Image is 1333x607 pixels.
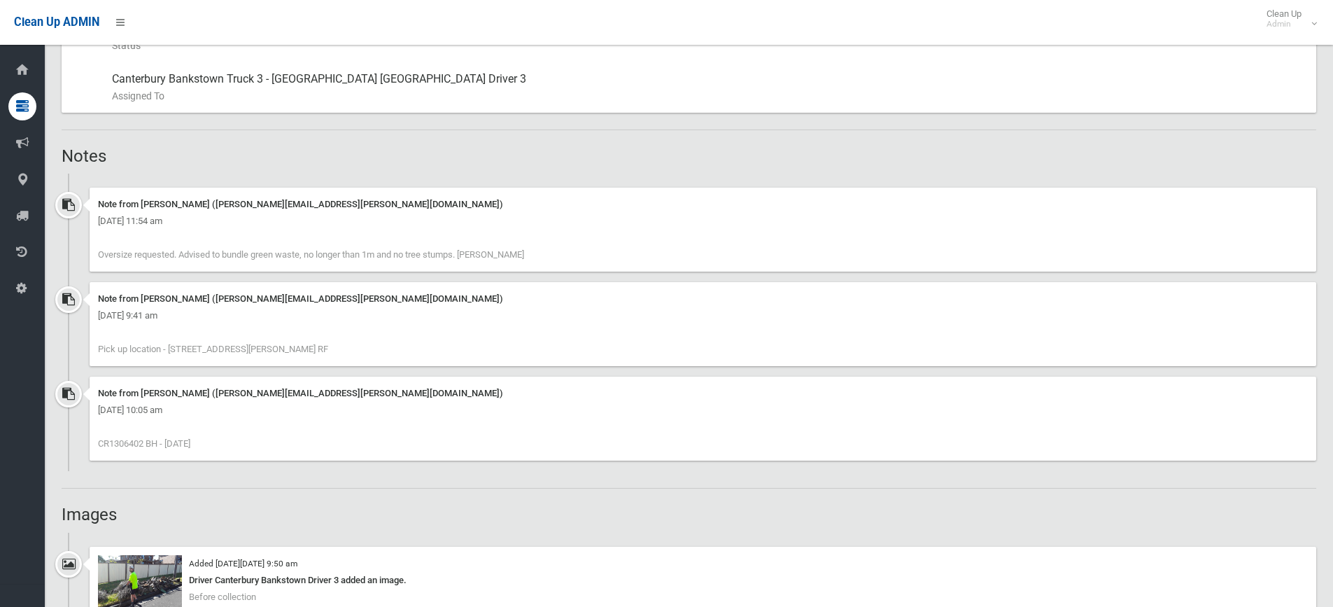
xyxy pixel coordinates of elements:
[98,402,1308,419] div: [DATE] 10:05 am
[98,213,1308,230] div: [DATE] 11:54 am
[1260,8,1316,29] span: Clean Up
[112,62,1305,113] div: Canterbury Bankstown Truck 3 - [GEOGRAPHIC_DATA] [GEOGRAPHIC_DATA] Driver 3
[98,196,1308,213] div: Note from [PERSON_NAME] ([PERSON_NAME][EMAIL_ADDRESS][PERSON_NAME][DOMAIN_NAME])
[98,291,1308,307] div: Note from [PERSON_NAME] ([PERSON_NAME][EMAIL_ADDRESS][PERSON_NAME][DOMAIN_NAME])
[112,37,1305,54] small: Status
[189,592,256,602] span: Before collection
[189,559,297,568] small: Added [DATE][DATE] 9:50 am
[14,15,99,29] span: Clean Up ADMIN
[62,505,1316,524] h2: Images
[98,344,328,354] span: Pick up location - [STREET_ADDRESS][PERSON_NAME] RF
[62,147,1316,165] h2: Notes
[98,385,1308,402] div: Note from [PERSON_NAME] ([PERSON_NAME][EMAIL_ADDRESS][PERSON_NAME][DOMAIN_NAME])
[98,572,1308,589] div: Driver Canterbury Bankstown Driver 3 added an image.
[1267,19,1302,29] small: Admin
[98,307,1308,324] div: [DATE] 9:41 am
[98,249,524,260] span: Oversize requested. Advised to bundle green waste, no longer than 1m and no tree stumps. [PERSON_...
[98,438,190,449] span: CR1306402 BH - [DATE]
[112,88,1305,104] small: Assigned To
